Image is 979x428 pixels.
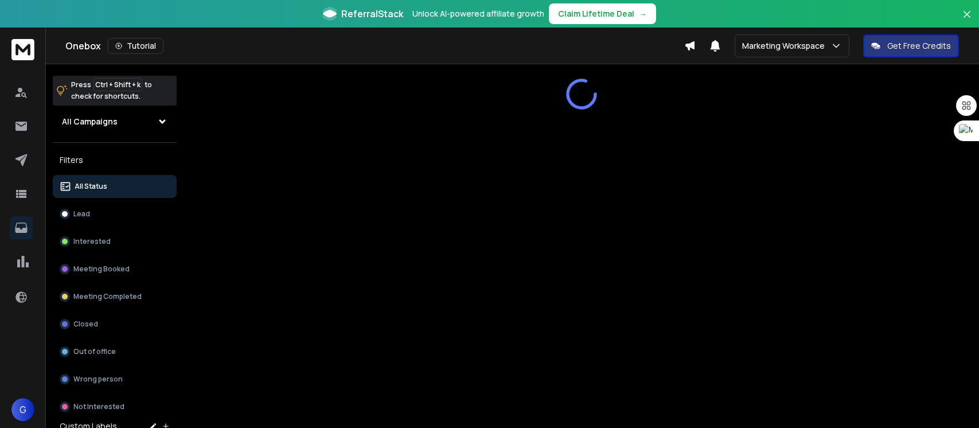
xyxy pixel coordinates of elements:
button: All Campaigns [53,110,177,133]
button: Not Interested [53,395,177,418]
h1: All Campaigns [62,116,118,127]
span: Ctrl + Shift + k [93,78,142,91]
p: Unlock AI-powered affiliate growth [412,8,544,20]
p: Interested [73,237,111,246]
button: G [11,398,34,421]
p: Get Free Credits [887,40,951,52]
p: Press to check for shortcuts. [71,79,152,102]
p: Meeting Booked [73,264,130,274]
p: Not Interested [73,402,124,411]
h3: Filters [53,152,177,168]
p: Marketing Workspace [742,40,829,52]
button: Get Free Credits [863,34,959,57]
button: Interested [53,230,177,253]
button: Closed [53,313,177,336]
button: Meeting Booked [53,258,177,281]
p: All Status [75,182,107,191]
span: → [639,8,647,20]
button: Meeting Completed [53,285,177,308]
p: Out of office [73,347,116,356]
p: Closed [73,320,98,329]
div: Onebox [65,38,684,54]
button: Out of office [53,340,177,363]
button: Wrong person [53,368,177,391]
button: Tutorial [108,38,163,54]
p: Wrong person [73,375,123,384]
p: Meeting Completed [73,292,142,301]
button: All Status [53,175,177,198]
p: Lead [73,209,90,219]
button: Claim Lifetime Deal→ [549,3,656,24]
button: Close banner [960,7,974,34]
span: ReferralStack [341,7,403,21]
button: Lead [53,203,177,225]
